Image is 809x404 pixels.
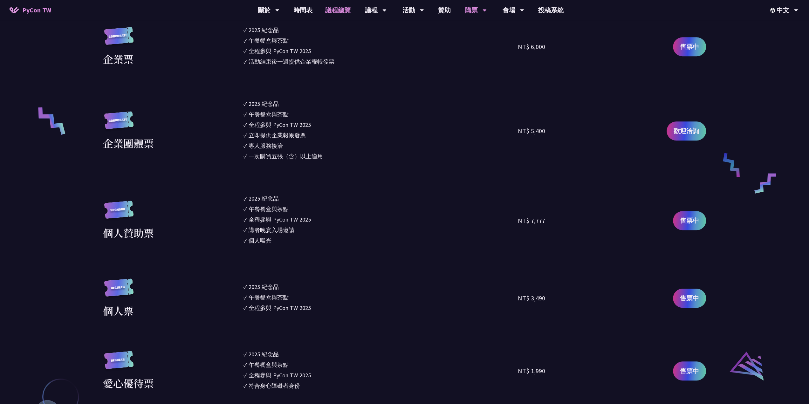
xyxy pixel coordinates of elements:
li: ✓ [243,36,518,45]
div: 個人曝光 [249,236,271,245]
li: ✓ [243,120,518,129]
div: 符合身心障礙者身份 [249,381,300,390]
div: NT$ 1,990 [518,366,545,376]
img: corporate.a587c14.svg [103,111,135,136]
div: 個人贊助票 [103,225,154,240]
li: ✓ [243,293,518,302]
div: 午餐餐盒與茶點 [249,110,289,119]
img: regular.8f272d9.svg [103,351,135,375]
a: 歡迎洽詢 [667,121,706,140]
div: 全程參與 PyCon TW 2025 [249,371,311,380]
li: ✓ [243,304,518,312]
li: ✓ [243,47,518,55]
span: 售票中 [680,293,699,303]
div: 2025 紀念品 [249,26,279,34]
div: 全程參與 PyCon TW 2025 [249,47,311,55]
img: sponsor.43e6a3a.svg [103,201,135,225]
div: 專人服務接洽 [249,141,283,150]
div: 個人票 [103,303,134,318]
div: 全程參與 PyCon TW 2025 [249,120,311,129]
div: NT$ 3,490 [518,293,545,303]
img: corporate.a587c14.svg [103,27,135,51]
li: ✓ [243,205,518,213]
a: 售票中 [673,361,706,380]
li: ✓ [243,226,518,234]
span: 售票中 [680,366,699,376]
div: 講者晚宴入場邀請 [249,226,294,234]
li: ✓ [243,152,518,161]
div: 立即提供企業報帳發票 [249,131,306,140]
li: ✓ [243,371,518,380]
a: 售票中 [673,211,706,230]
div: 愛心優待票 [103,375,154,391]
span: 售票中 [680,216,699,225]
div: 2025 紀念品 [249,283,279,291]
li: ✓ [243,236,518,245]
li: ✓ [243,57,518,66]
li: ✓ [243,194,518,203]
li: ✓ [243,360,518,369]
div: 活動結束後一週提供企業報帳發票 [249,57,334,66]
div: 午餐餐盒與茶點 [249,360,289,369]
span: 售票中 [680,42,699,51]
div: NT$ 6,000 [518,42,545,51]
div: 全程參與 PyCon TW 2025 [249,215,311,224]
li: ✓ [243,131,518,140]
div: 企業團體票 [103,135,154,151]
img: Home icon of PyCon TW 2025 [10,7,19,13]
div: NT$ 5,400 [518,126,545,136]
div: 企業票 [103,51,134,66]
div: NT$ 7,777 [518,216,545,225]
div: 一次購買五張（含）以上適用 [249,152,323,161]
li: ✓ [243,381,518,390]
li: ✓ [243,110,518,119]
div: 2025 紀念品 [249,99,279,108]
li: ✓ [243,99,518,108]
div: 2025 紀念品 [249,194,279,203]
li: ✓ [243,26,518,34]
div: 全程參與 PyCon TW 2025 [249,304,311,312]
li: ✓ [243,350,518,359]
div: 午餐餐盒與茶點 [249,36,289,45]
li: ✓ [243,283,518,291]
span: PyCon TW [22,5,51,15]
li: ✓ [243,215,518,224]
a: 售票中 [673,37,706,56]
img: Locale Icon [770,8,777,13]
a: 售票中 [673,289,706,308]
span: 歡迎洽詢 [674,126,699,136]
img: regular.8f272d9.svg [103,278,135,303]
div: 2025 紀念品 [249,350,279,359]
li: ✓ [243,141,518,150]
div: 午餐餐盒與茶點 [249,293,289,302]
a: PyCon TW [3,2,58,18]
div: 午餐餐盒與茶點 [249,205,289,213]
